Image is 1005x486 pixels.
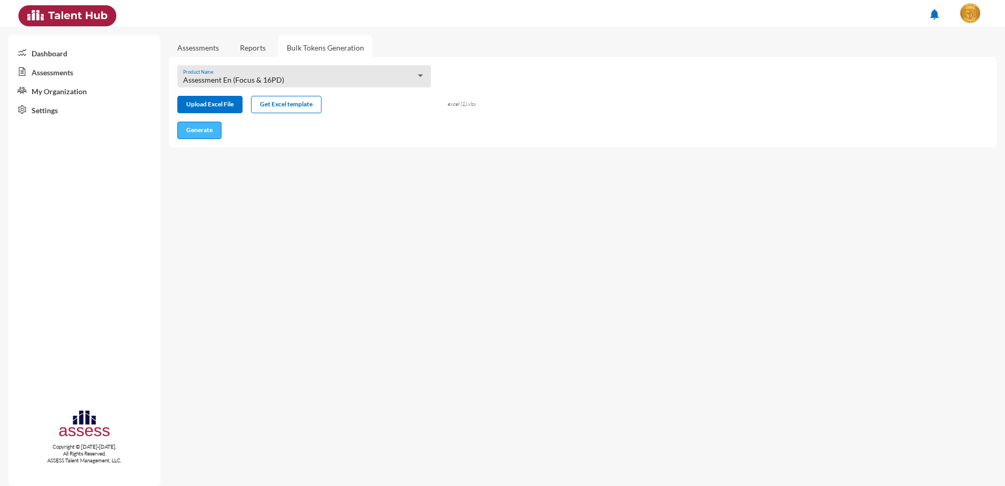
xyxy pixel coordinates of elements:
[58,409,111,442] img: assesscompany-logo.png
[177,122,222,139] button: Generate
[928,8,941,21] mat-icon: notifications
[8,62,160,81] a: Assessments
[177,96,243,113] button: Upload Excel File
[8,443,160,464] p: Copyright © [DATE]-[DATE]. All Rights Reserved. ASSESS Talent Management, LLC.
[260,100,313,108] span: Get Excel template
[8,81,160,100] a: My Organization
[8,43,160,62] a: Dashboard
[186,100,234,108] span: Upload Excel File
[186,126,213,134] span: Generate
[251,96,321,113] button: Get Excel template
[183,75,284,84] span: Assessment En (Focus & 16PD)
[448,96,583,107] p: excel (1).xlsx
[232,35,274,61] a: Reports
[8,100,160,119] a: Settings
[177,43,219,52] a: Assessments
[278,35,373,61] a: Bulk Tokens Generation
